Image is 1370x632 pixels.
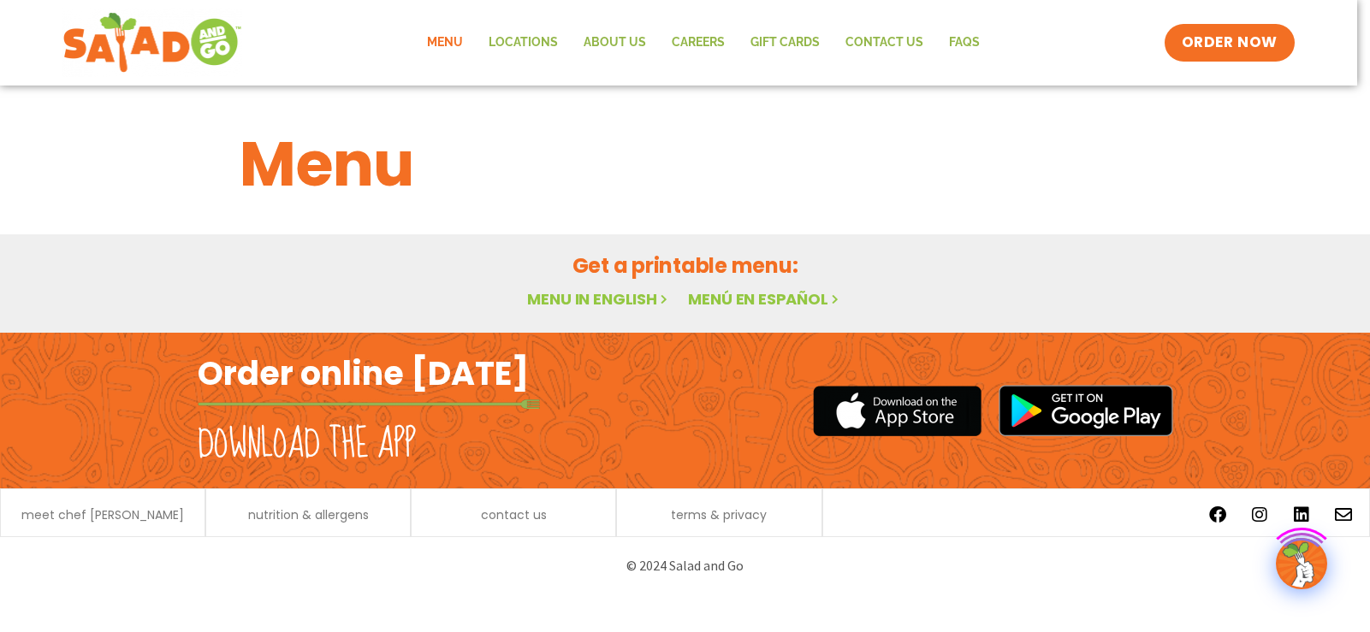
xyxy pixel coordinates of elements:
[833,23,936,62] a: Contact Us
[481,509,547,521] a: contact us
[476,23,571,62] a: Locations
[206,554,1165,577] p: © 2024 Salad and Go
[21,509,184,521] a: meet chef [PERSON_NAME]
[1165,24,1295,62] a: ORDER NOW
[936,23,993,62] a: FAQs
[999,385,1173,436] img: google_play
[1182,32,1278,53] span: ORDER NOW
[240,251,1131,281] h2: Get a printable menu:
[571,23,659,62] a: About Us
[671,509,767,521] a: terms & privacy
[659,23,738,62] a: Careers
[414,23,993,62] nav: Menu
[198,399,540,409] img: fork
[198,352,529,394] h2: Order online [DATE]
[813,383,982,439] img: appstore
[688,288,842,310] a: Menú en español
[198,421,416,469] h2: Download the app
[62,9,243,77] img: new-SAG-logo-768×292
[240,118,1131,210] h1: Menu
[738,23,833,62] a: GIFT CARDS
[527,288,671,310] a: Menu in English
[248,509,369,521] a: nutrition & allergens
[414,23,476,62] a: Menu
